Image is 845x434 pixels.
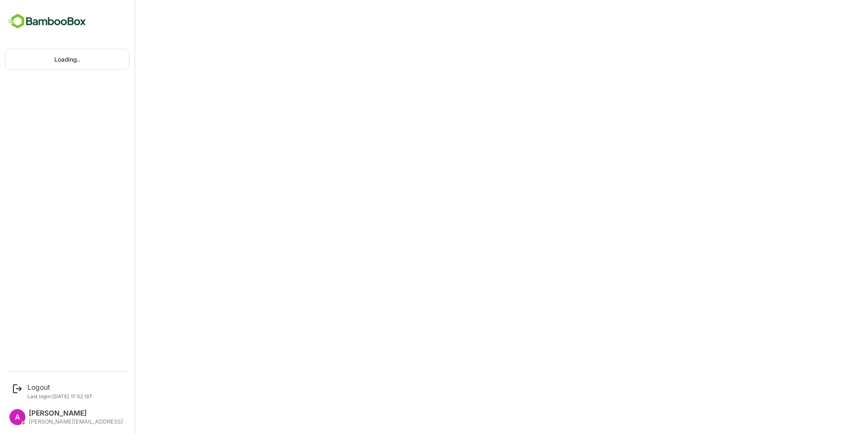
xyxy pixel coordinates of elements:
p: Last login: [DATE] 17:52 IST [27,393,93,399]
div: [PERSON_NAME][EMAIL_ADDRESS] [29,419,123,425]
img: BambooboxFullLogoMark.5f36c76dfaba33ec1ec1367b70bb1252.svg [5,12,89,31]
div: [PERSON_NAME] [29,409,123,418]
div: Logout [27,383,93,391]
div: A [9,409,25,425]
div: Loading.. [5,49,129,69]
